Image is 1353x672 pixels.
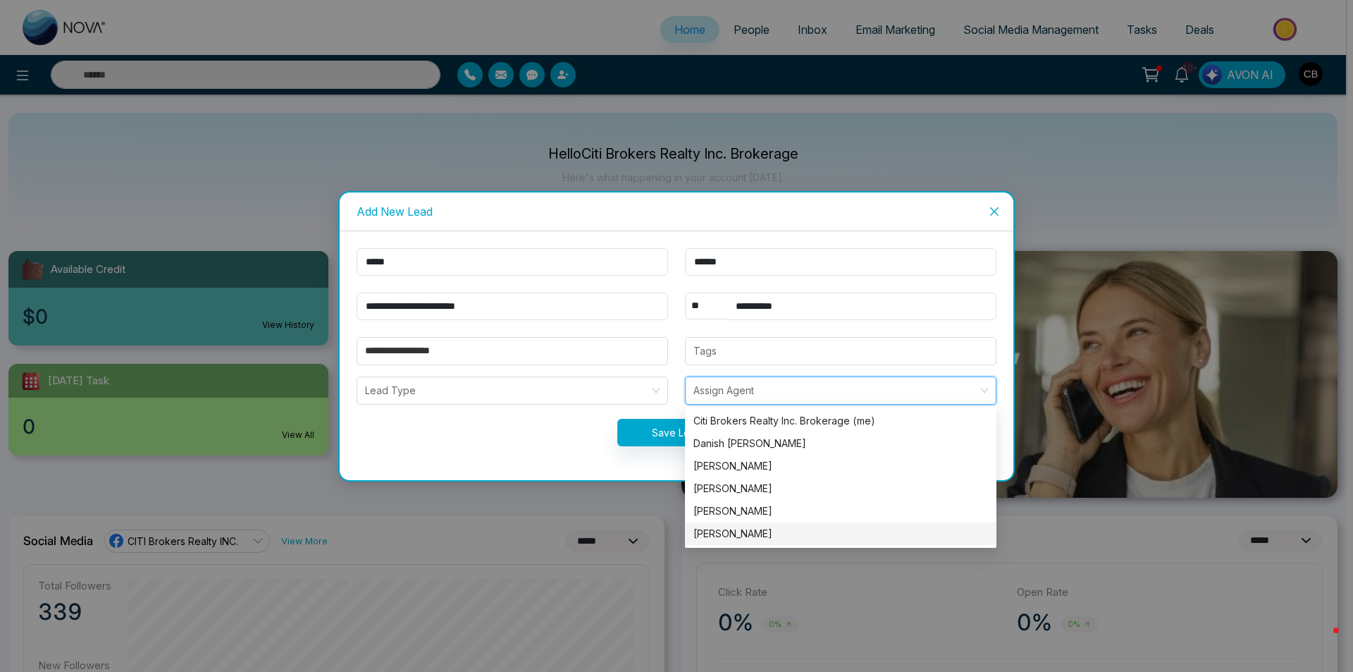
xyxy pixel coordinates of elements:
[1305,624,1339,658] iframe: Intercom live chat
[617,419,736,446] button: Save Lead
[693,436,988,451] div: Danish [PERSON_NAME]
[685,455,996,477] div: Kanwar Cheema
[685,500,996,523] div: Aitzaz Ahmad
[693,481,988,496] div: [PERSON_NAME]
[357,204,996,219] div: Add New Lead
[685,410,996,432] div: Citi Brokers Realty Inc. Brokerage (me)
[693,458,988,474] div: [PERSON_NAME]
[685,432,996,455] div: Danish Brar
[685,477,996,500] div: Kamal Chohan
[693,503,988,519] div: [PERSON_NAME]
[693,413,988,429] div: Citi Brokers Realty Inc. Brokerage (me)
[685,523,996,545] div: Manny Chima
[975,193,1013,231] button: Close
[989,206,1000,217] span: close
[693,526,988,542] div: [PERSON_NAME]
